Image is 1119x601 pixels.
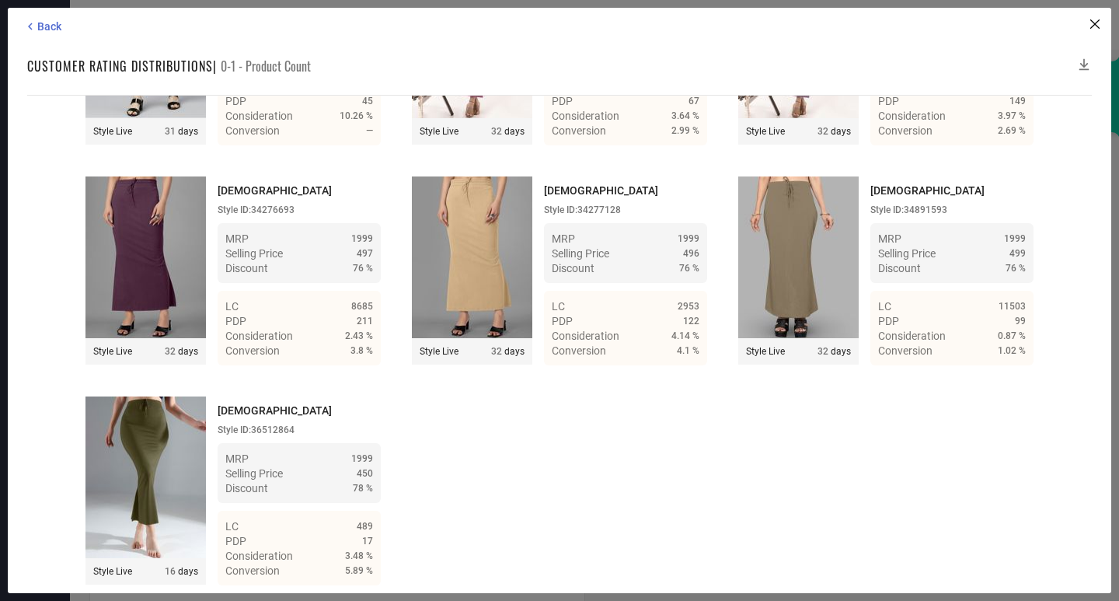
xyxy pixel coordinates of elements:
[357,248,373,259] span: 497
[678,233,699,244] span: 1999
[225,452,249,465] span: MRP
[552,247,609,260] span: Selling Price
[351,453,373,464] span: 1999
[225,467,283,480] span: Selling Price
[350,345,373,356] span: 3.8 %
[345,565,373,576] span: 5.89 %
[552,300,565,313] span: LC
[362,96,373,107] span: 45
[362,536,373,547] span: 17
[225,330,293,342] span: Consideration
[357,316,373,327] span: 211
[878,247,936,260] span: Selling Price
[165,566,198,577] span: days
[552,344,606,357] span: Conversion
[746,346,785,357] span: Style Live
[225,535,246,547] span: PDP
[218,184,332,197] span: [DEMOGRAPHIC_DATA]
[817,346,851,357] span: days
[491,346,502,357] span: 32
[817,126,851,137] span: days
[552,110,619,122] span: Consideration
[738,176,859,338] img: Style preview image
[225,124,280,137] span: Conversion
[671,110,699,121] span: 3.64 %
[678,301,699,312] span: 2953
[998,125,1026,136] span: 2.69 %
[165,126,198,137] span: days
[225,315,246,327] span: PDP
[225,564,280,577] span: Conversion
[1009,248,1026,259] span: 499
[998,110,1026,121] span: 3.97 %
[870,184,985,197] span: [DEMOGRAPHIC_DATA]
[85,176,206,338] img: Style preview image
[225,520,239,533] span: LC
[93,126,132,137] span: Style Live
[878,262,921,274] span: Discount
[340,110,373,121] span: 10.26 %
[225,95,246,107] span: PDP
[1015,316,1026,327] span: 99
[420,126,458,137] span: Style Live
[165,346,198,357] span: days
[552,124,606,137] span: Conversion
[225,247,283,260] span: Selling Price
[671,125,699,136] span: 2.99 %
[878,300,891,313] span: LC
[552,315,573,327] span: PDP
[351,233,373,244] span: 1999
[221,57,311,75] span: 0-1 - Product Count
[225,300,239,313] span: LC
[552,330,619,342] span: Consideration
[491,346,525,357] span: days
[491,126,502,137] span: 32
[353,263,373,274] span: 76 %
[878,344,932,357] span: Conversion
[1004,233,1026,244] span: 1999
[366,125,373,136] span: —
[870,204,1034,215] div: Style ID: 34891593
[998,330,1026,341] span: 0.87 %
[345,330,373,341] span: 2.43 %
[878,232,901,245] span: MRP
[878,330,946,342] span: Consideration
[544,184,658,197] span: [DEMOGRAPHIC_DATA]
[225,262,268,274] span: Discount
[552,262,594,274] span: Discount
[357,468,373,479] span: 450
[37,20,61,33] span: Back
[165,346,176,357] span: 32
[165,126,176,137] span: 31
[998,345,1026,356] span: 1.02 %
[93,566,132,577] span: Style Live
[218,425,381,435] div: Style ID: 36512864
[671,330,699,341] span: 4.14 %
[817,346,828,357] span: 32
[679,263,699,274] span: 76 %
[93,346,132,357] span: Style Live
[491,126,525,137] span: days
[225,482,268,494] span: Discount
[225,550,293,562] span: Consideration
[345,550,373,561] span: 3.48 %
[165,566,176,577] span: 16
[225,110,293,122] span: Consideration
[1009,96,1026,107] span: 149
[412,176,532,338] img: Style preview image
[544,204,707,215] div: Style ID: 34277128
[746,126,785,137] span: Style Live
[225,232,249,245] span: MRP
[225,344,280,357] span: Conversion
[683,316,699,327] span: 122
[878,110,946,122] span: Consideration
[677,345,699,356] span: 4.1 %
[85,397,206,558] img: Style preview image
[218,204,381,215] div: Style ID: 34276693
[351,301,373,312] span: 8685
[357,521,373,532] span: 489
[420,346,458,357] span: Style Live
[552,95,573,107] span: PDP
[552,232,575,245] span: MRP
[999,301,1026,312] span: 11503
